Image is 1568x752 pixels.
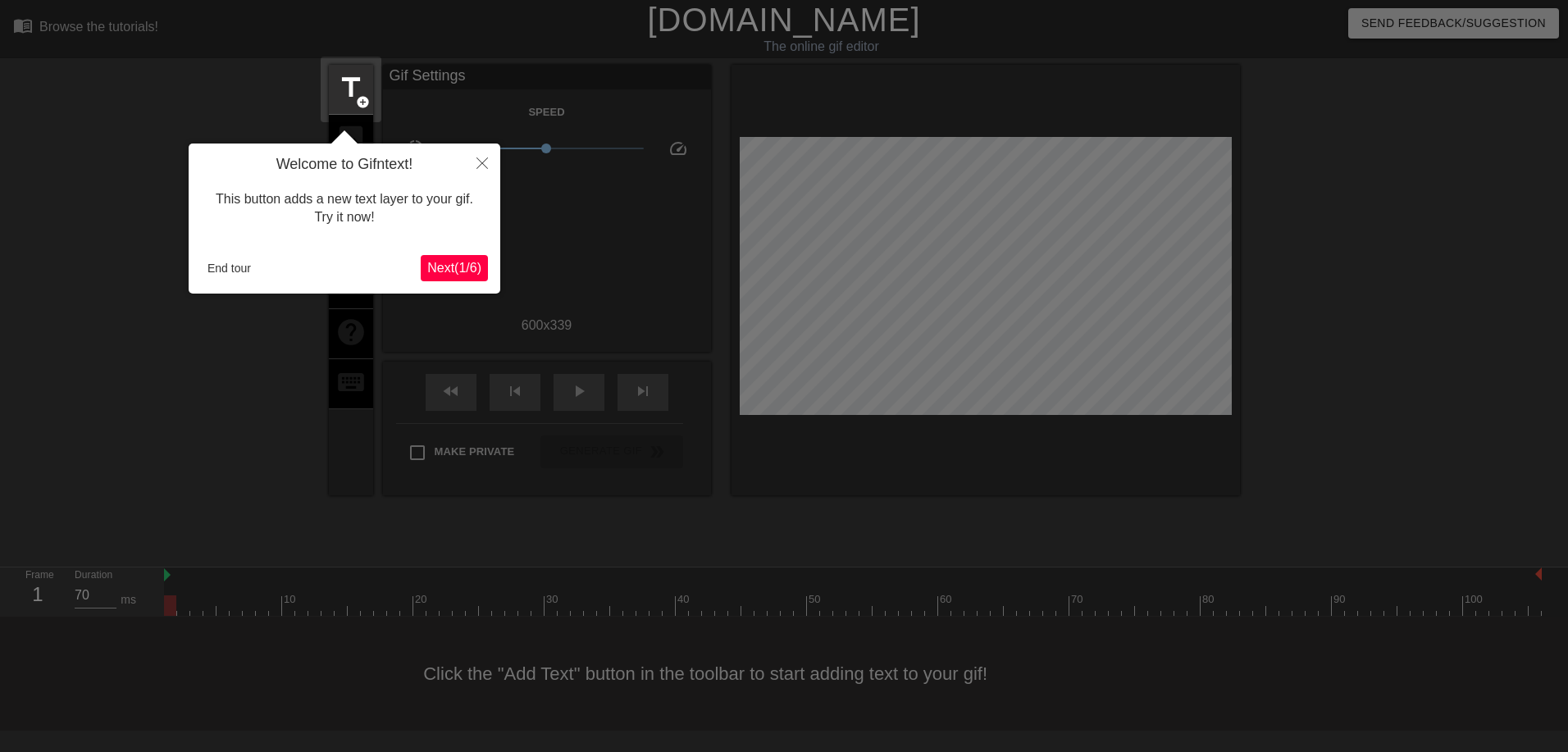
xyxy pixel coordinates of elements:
span: Next ( 1 / 6 ) [427,261,481,275]
button: Next [421,255,488,281]
button: Close [464,144,500,181]
div: This button adds a new text layer to your gif. Try it now! [201,174,488,244]
button: End tour [201,256,258,280]
h4: Welcome to Gifntext! [201,156,488,174]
